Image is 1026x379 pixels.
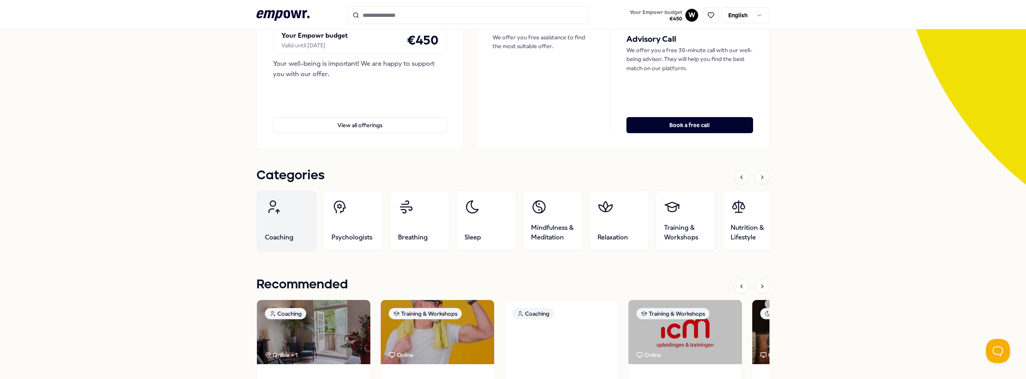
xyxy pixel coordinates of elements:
[257,300,370,364] img: package image
[407,30,438,50] h4: € 450
[273,104,447,133] a: View all offerings
[531,223,574,242] span: Mindfulness & Meditation
[636,308,709,319] div: Training & Workshops
[626,7,685,24] a: Your Empowr budget€450
[760,351,785,359] div: Online
[731,223,774,242] span: Nutrition & Lifestyle
[381,300,494,364] img: package image
[389,351,414,359] div: Online
[630,16,682,22] span: € 450
[986,339,1010,363] iframe: Help Scout Beacon - Open
[628,8,684,24] button: Your Empowr budget€450
[389,308,462,319] div: Training & Workshops
[752,300,866,364] img: package image
[656,191,716,251] a: Training & Workshops
[273,117,447,133] button: View all offerings
[513,308,554,319] div: Coaching
[256,191,317,251] a: Coaching
[722,191,782,251] a: Nutrition & Lifestyle
[513,351,537,359] div: Online
[626,46,753,73] p: We offer you a free 30-minute call with our well-being advisor. They will help you find the best ...
[664,223,707,242] span: Training & Workshops
[256,166,325,186] h1: Categories
[630,9,682,16] span: Your Empowr budget
[626,117,753,133] button: Book a free call
[265,351,298,359] div: Online + 1
[493,33,594,51] p: We offer you free assistance to find the most suitable offer.
[273,59,447,79] div: Your well-being is important! We are happy to support you with our offer.
[331,233,372,242] span: Psychologists
[456,191,516,251] a: Sleep
[636,351,661,359] div: Online
[265,233,293,242] span: Coaching
[685,9,698,22] button: W
[760,308,792,319] div: Sleep
[390,191,450,251] a: Breathing
[589,191,649,251] a: Relaxation
[323,191,383,251] a: Psychologists
[281,30,348,41] p: Your Empowr budget
[626,33,753,46] h5: Advisory Call
[348,6,588,24] input: Search for products, categories or subcategories
[256,275,348,295] h1: Recommended
[523,191,583,251] a: Mindfulness & Meditation
[505,300,618,364] img: package image
[265,308,306,319] div: Coaching
[281,41,348,50] div: Valid until [DATE]
[598,233,628,242] span: Relaxation
[398,233,428,242] span: Breathing
[628,300,742,364] img: package image
[465,233,481,242] span: Sleep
